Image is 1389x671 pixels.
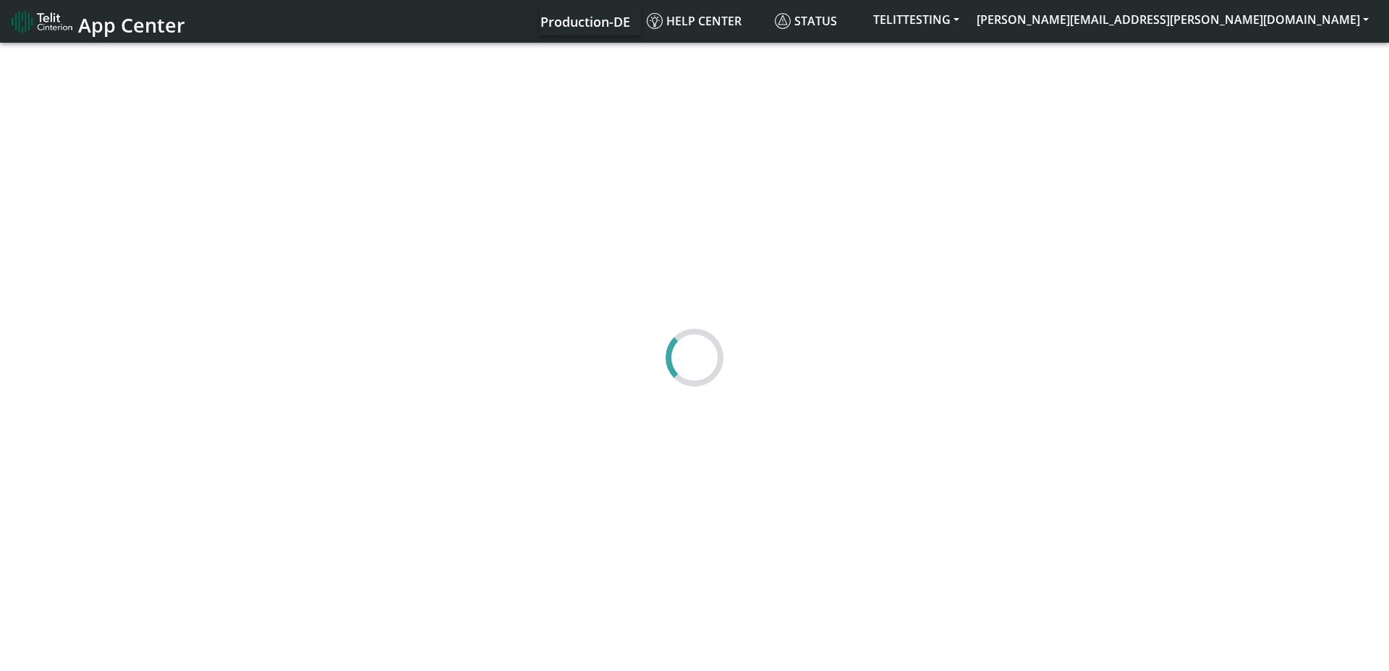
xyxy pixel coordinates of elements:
a: Your current platform instance [540,7,629,35]
a: Help center [641,7,769,35]
a: App Center [12,6,183,37]
button: TELITTESTING [865,7,968,33]
a: Status [769,7,865,35]
img: knowledge.svg [647,13,663,29]
span: Status [775,13,837,29]
span: Help center [647,13,742,29]
button: [PERSON_NAME][EMAIL_ADDRESS][PERSON_NAME][DOMAIN_NAME] [968,7,1377,33]
span: App Center [78,12,185,38]
img: status.svg [775,13,791,29]
img: logo-telit-cinterion-gw-new.png [12,10,72,33]
span: Production-DE [540,13,630,30]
